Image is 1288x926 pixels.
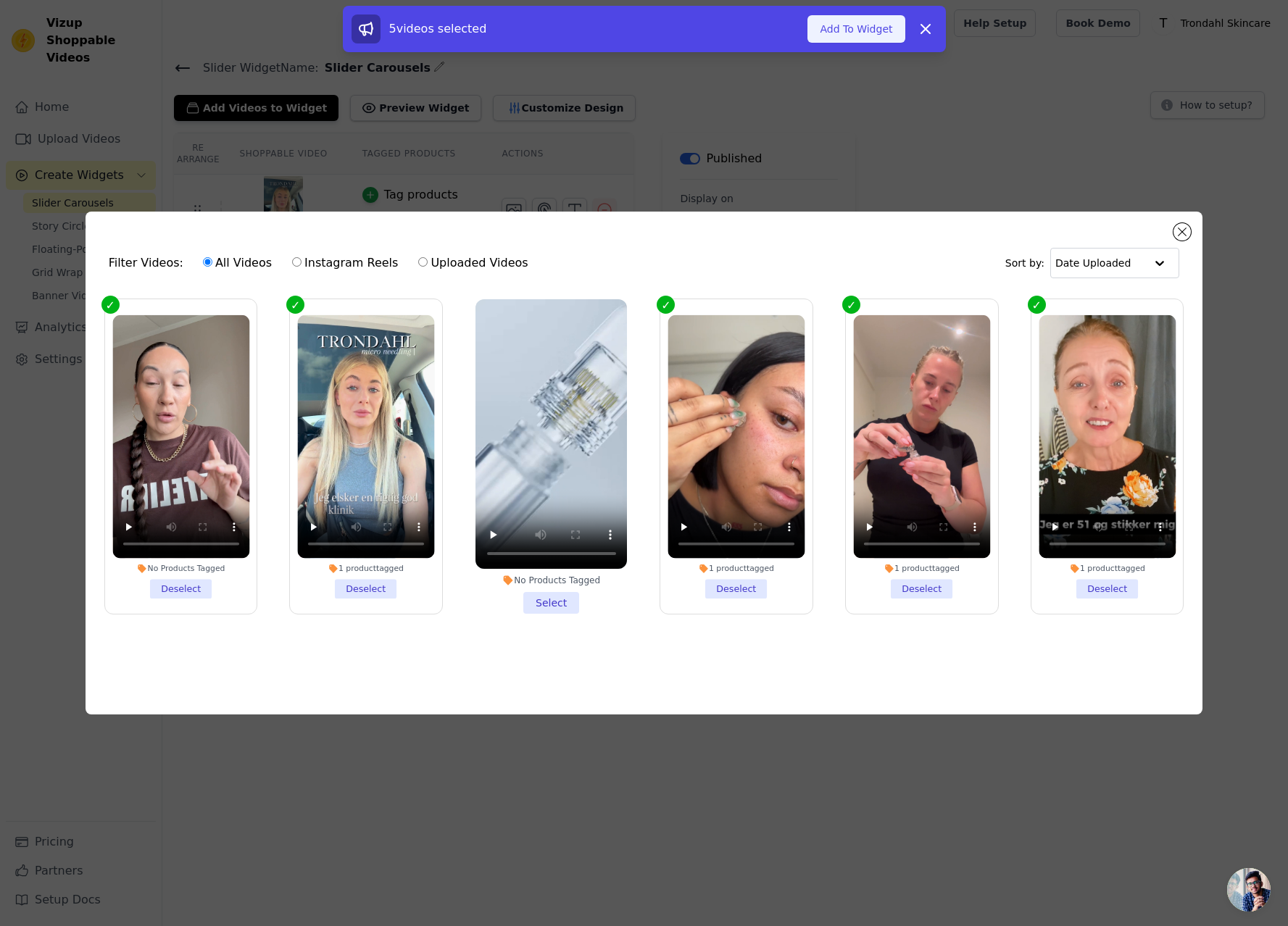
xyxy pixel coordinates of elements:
div: 1 product tagged [1039,563,1176,573]
div: Filter Videos: [109,246,536,280]
div: No Products Tagged [112,563,249,573]
label: Uploaded Videos [417,254,528,272]
label: All Videos [202,254,273,272]
span: 5 videos selected [389,22,487,36]
div: 1 product tagged [298,563,435,573]
div: Åben chat [1227,868,1271,912]
div: No Products Tagged [475,575,628,586]
label: Instagram Reels [291,254,399,272]
button: Add To Widget [807,15,905,43]
div: Sort by: [1005,248,1180,278]
button: Close modal [1173,223,1191,241]
div: 1 product tagged [854,563,991,573]
div: 1 product tagged [668,563,805,573]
